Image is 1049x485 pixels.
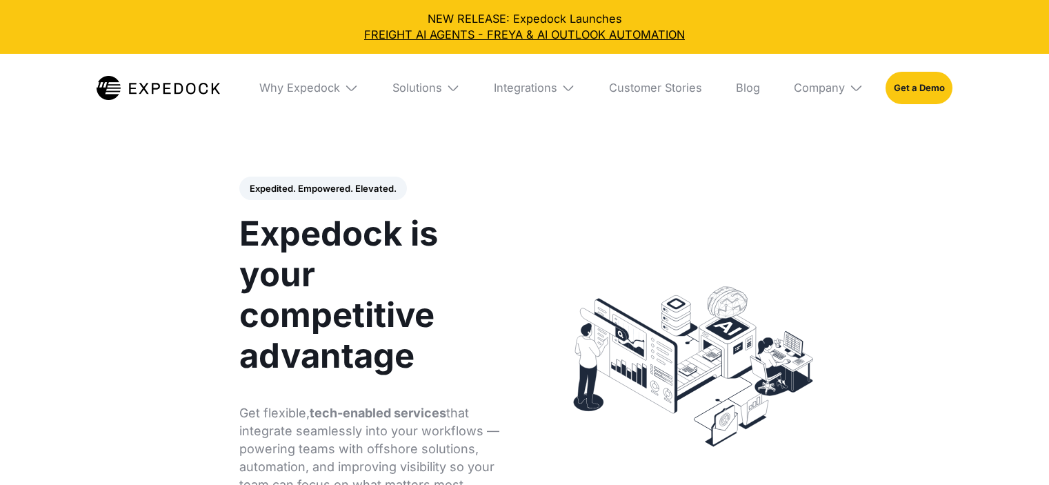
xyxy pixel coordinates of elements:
[11,27,1037,43] a: FREIGHT AI AGENTS - FREYA & AI OUTLOOK AUTOMATION
[886,72,952,104] a: Get a Demo
[248,54,370,121] div: Why Expedock
[259,81,340,95] div: Why Expedock
[310,406,446,420] strong: tech-enabled services
[483,54,587,121] div: Integrations
[794,81,845,95] div: Company
[11,11,1037,43] div: NEW RELEASE: Expedock Launches
[381,54,471,121] div: Solutions
[598,54,714,121] a: Customer Stories
[239,214,510,376] h1: Expedock is your competitive advantage
[725,54,772,121] a: Blog
[392,81,442,95] div: Solutions
[783,54,875,121] div: Company
[494,81,557,95] div: Integrations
